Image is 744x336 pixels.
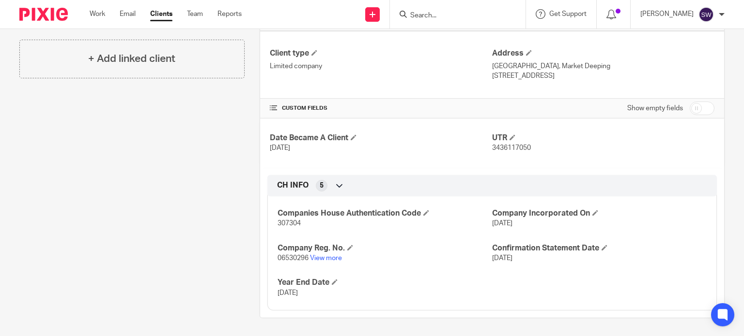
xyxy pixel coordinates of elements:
[492,255,512,262] span: [DATE]
[492,243,707,253] h4: Confirmation Statement Date
[492,145,531,151] span: 3436117050
[640,9,694,19] p: [PERSON_NAME]
[492,220,512,227] span: [DATE]
[120,9,136,19] a: Email
[278,220,301,227] span: 307304
[277,180,309,190] span: CH INFO
[278,290,298,296] span: [DATE]
[270,104,492,112] h4: CUSTOM FIELDS
[19,8,68,21] img: Pixie
[278,255,309,262] span: 06530296
[187,9,203,19] a: Team
[698,7,714,22] img: svg%3E
[492,48,714,58] h4: Address
[270,48,492,58] h4: Client type
[320,181,324,190] span: 5
[492,71,714,81] p: [STREET_ADDRESS]
[492,61,714,71] p: [GEOGRAPHIC_DATA], Market Deeping
[278,208,492,219] h4: Companies House Authentication Code
[150,9,172,19] a: Clients
[278,243,492,253] h4: Company Reg. No.
[270,61,492,71] p: Limited company
[278,278,492,288] h4: Year End Date
[270,133,492,143] h4: Date Became A Client
[270,145,290,151] span: [DATE]
[90,9,105,19] a: Work
[549,11,587,17] span: Get Support
[217,9,242,19] a: Reports
[492,133,714,143] h4: UTR
[627,103,683,113] label: Show empty fields
[310,255,342,262] a: View more
[88,51,175,66] h4: + Add linked client
[492,208,707,219] h4: Company Incorporated On
[409,12,496,20] input: Search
